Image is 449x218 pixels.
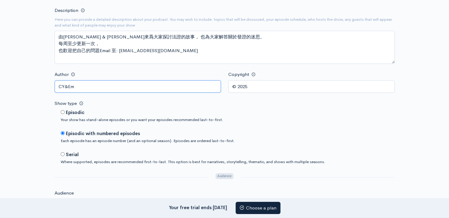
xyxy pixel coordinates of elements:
[216,173,233,179] span: Audience
[55,71,69,78] label: Author
[61,117,223,122] small: Your show has stand-alone episodes or you want your episodes recommended last-to-first.
[66,109,84,115] strong: Episodic
[228,80,395,93] input: ©
[55,7,78,14] label: Description
[66,130,140,136] strong: Episodic with numbered episodes
[236,202,280,214] a: Choose a plan
[61,159,325,164] small: Where supported, episodes are recommended first-to-last. This option is best for narratives, stor...
[61,138,235,143] small: Each episode has an episode number (and an optional season). Episodes are ordered last-to-first.
[169,204,227,210] strong: Your free trial ends [DATE]
[228,71,249,78] label: Copyright
[66,152,79,157] strong: Serial
[55,190,74,197] label: Audience
[55,80,221,93] input: Turtle podcast productions
[55,100,77,107] label: Show type
[55,31,395,64] textarea: 由[PERSON_NAME] & [PERSON_NAME]來爲大家探討法證的故事， 也為大家解答關於發證的迷思。 每周至少更新一次， 也歡迎把自己的問題Email 至: [EMAIL_ADDR...
[55,16,395,28] small: Here you can provide a detailed description about your podcast. You may wish to include: topics t...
